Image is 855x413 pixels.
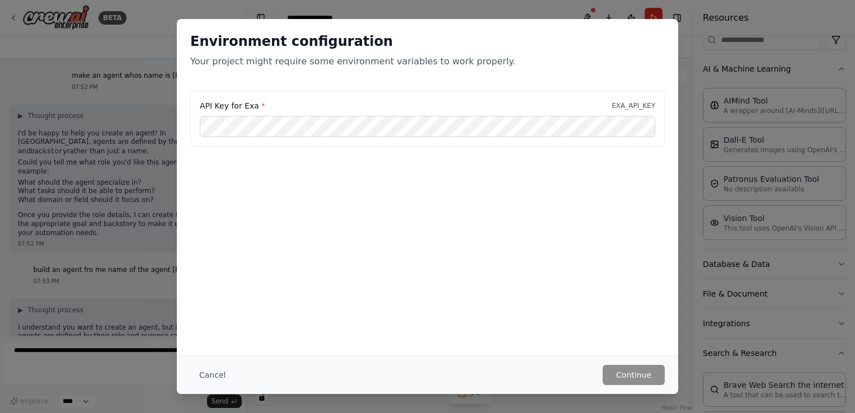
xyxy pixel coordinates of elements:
p: EXA_API_KEY [612,101,655,110]
p: Your project might require some environment variables to work properly. [190,55,665,68]
label: API Key for Exa [200,100,265,111]
h2: Environment configuration [190,32,665,50]
button: Continue [603,365,665,385]
button: Cancel [190,365,234,385]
